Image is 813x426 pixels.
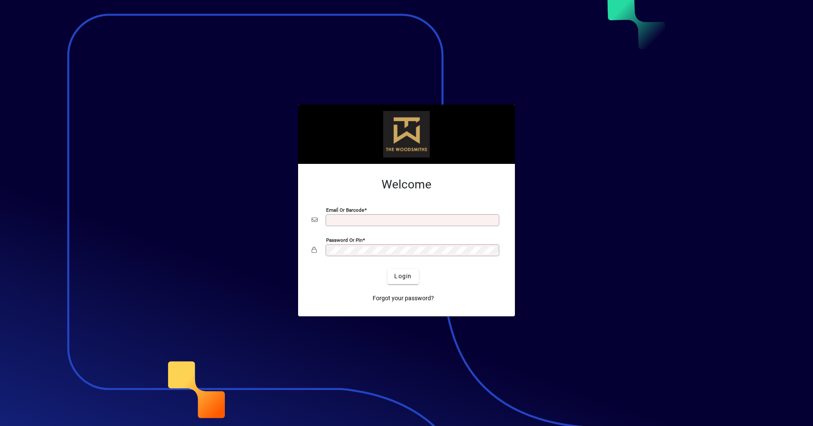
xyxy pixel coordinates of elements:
[326,207,364,213] mat-label: Email or Barcode
[369,291,437,306] a: Forgot your password?
[312,177,501,192] h2: Welcome
[373,294,434,303] span: Forgot your password?
[326,237,362,243] mat-label: Password or Pin
[394,272,412,281] span: Login
[387,269,418,284] button: Login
